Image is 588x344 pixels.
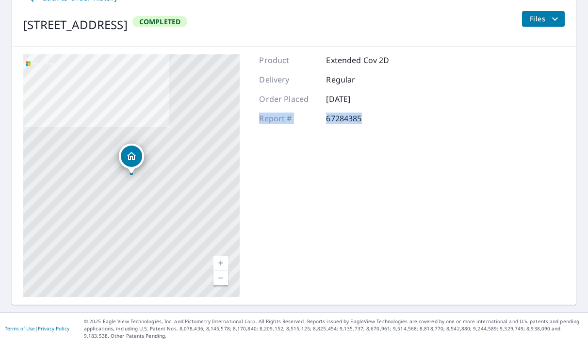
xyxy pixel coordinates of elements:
span: Files [530,13,561,25]
p: | [5,326,69,331]
p: Regular [326,74,384,85]
a: Current Level 17, Zoom In [213,256,228,271]
a: Current Level 17, Zoom Out [213,271,228,285]
p: Report # [259,113,317,124]
a: Terms of Use [5,325,35,332]
button: filesDropdownBtn-67284385 [522,11,565,27]
p: Order Placed [259,93,317,105]
span: Completed [133,17,187,26]
a: Privacy Policy [38,325,69,332]
p: 67284385 [326,113,384,124]
div: [STREET_ADDRESS] [23,16,128,33]
p: © 2025 Eagle View Technologies, Inc. and Pictometry International Corp. All Rights Reserved. Repo... [84,318,583,340]
p: [DATE] [326,93,384,105]
p: Delivery [259,74,317,85]
div: Dropped pin, building 1, Residential property, 4703 7 AVE GREATER VANCOUVER, BC V6T1C7 [119,144,144,174]
p: Product [259,54,317,66]
p: Extended Cov 2D [326,54,389,66]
